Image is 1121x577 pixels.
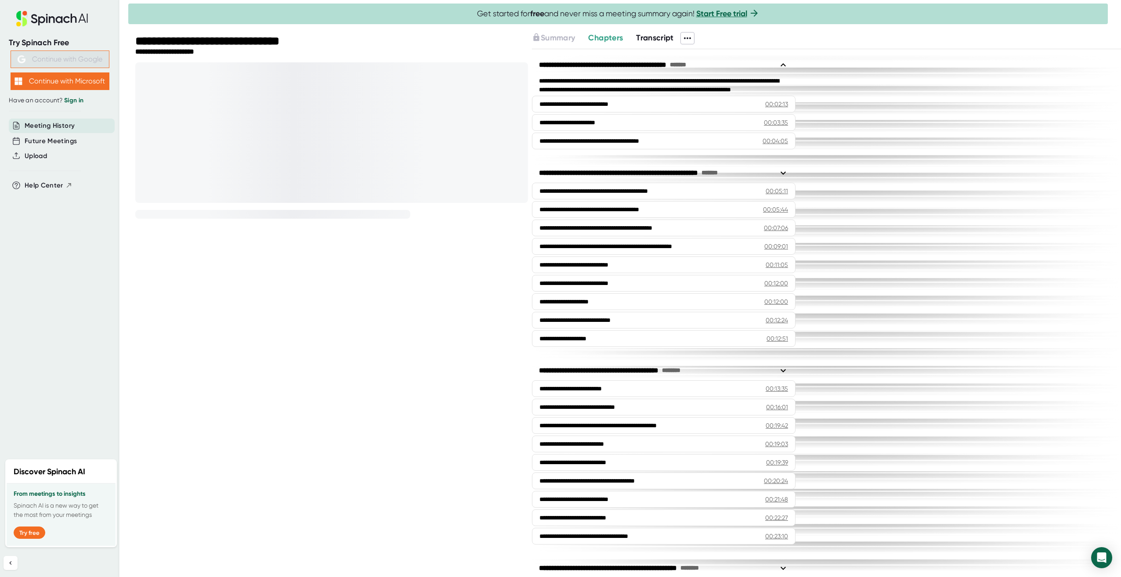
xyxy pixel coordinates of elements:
[9,97,111,105] div: Have an account?
[25,151,47,161] button: Upload
[766,260,788,269] div: 00:11:05
[14,466,85,478] h2: Discover Spinach AI
[530,9,544,18] b: free
[588,33,623,43] span: Chapters
[764,297,788,306] div: 00:12:00
[532,32,575,44] button: Summary
[636,33,674,43] span: Transcript
[764,224,788,232] div: 00:07:06
[14,501,108,519] p: Spinach AI is a new way to get the most from your meetings
[588,32,623,44] button: Chapters
[11,72,109,90] button: Continue with Microsoft
[766,403,788,411] div: 00:16:01
[765,100,788,108] div: 00:02:13
[765,532,788,541] div: 00:23:10
[636,32,674,44] button: Transcript
[764,476,788,485] div: 00:20:24
[532,32,588,44] div: Upgrade to access
[541,33,575,43] span: Summary
[763,137,788,145] div: 00:04:05
[14,490,108,498] h3: From meetings to insights
[765,440,788,448] div: 00:19:03
[764,242,788,251] div: 00:09:01
[766,187,788,195] div: 00:05:11
[9,38,111,48] div: Try Spinach Free
[25,121,75,131] button: Meeting History
[766,384,788,393] div: 00:13:35
[1091,547,1112,568] div: Open Intercom Messenger
[767,334,788,343] div: 00:12:51
[477,9,759,19] span: Get started for and never miss a meeting summary again!
[765,513,788,522] div: 00:22:27
[696,9,747,18] a: Start Free trial
[764,279,788,288] div: 00:12:00
[14,527,45,539] button: Try free
[766,458,788,467] div: 00:19:39
[11,50,109,68] button: Continue with Google
[765,495,788,504] div: 00:21:48
[18,55,25,63] img: Aehbyd4JwY73AAAAAElFTkSuQmCC
[4,556,18,570] button: Collapse sidebar
[763,205,788,214] div: 00:05:44
[25,180,63,191] span: Help Center
[764,118,788,127] div: 00:03:35
[766,316,788,325] div: 00:12:24
[766,421,788,430] div: 00:19:42
[64,97,83,104] a: Sign in
[25,180,72,191] button: Help Center
[25,136,77,146] button: Future Meetings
